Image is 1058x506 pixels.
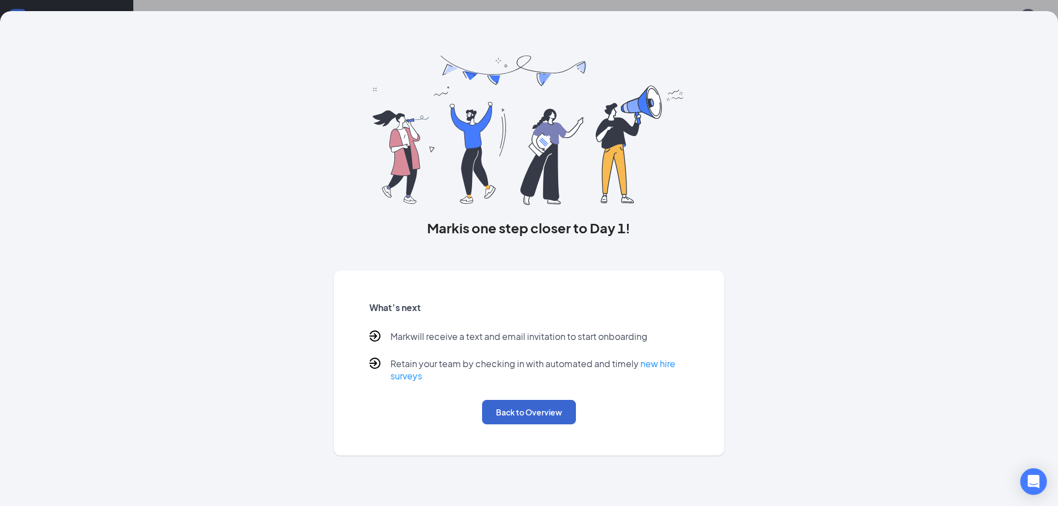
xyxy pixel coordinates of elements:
[369,302,689,314] h5: What’s next
[390,358,675,382] a: new hire surveys
[390,330,648,344] p: Mark will receive a text and email invitation to start onboarding
[334,218,725,237] h3: Mark is one step closer to Day 1!
[373,56,685,205] img: you are all set
[482,400,576,424] button: Back to Overview
[1020,468,1047,495] div: Open Intercom Messenger
[390,358,689,382] p: Retain your team by checking in with automated and timely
